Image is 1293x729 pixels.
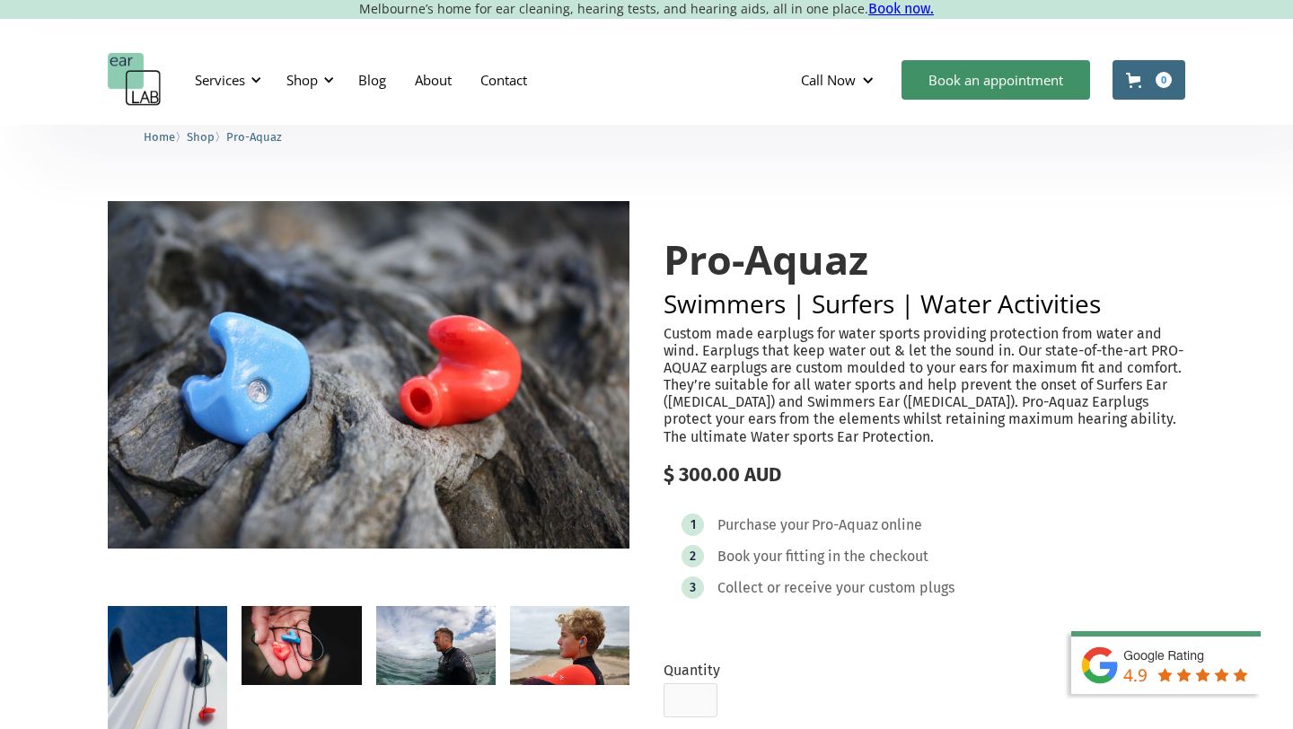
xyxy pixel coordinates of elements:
[144,127,187,146] li: 〉
[812,516,878,534] div: Pro-Aquaz
[664,291,1185,316] h2: Swimmers | Surfers | Water Activities
[1113,60,1185,100] a: Open cart
[286,71,318,89] div: Shop
[466,54,541,106] a: Contact
[144,127,175,145] a: Home
[226,130,282,144] span: Pro-Aquaz
[787,53,893,107] div: Call Now
[664,463,1185,487] div: $ 300.00 AUD
[344,54,400,106] a: Blog
[801,71,856,89] div: Call Now
[242,606,361,686] a: open lightbox
[195,71,245,89] div: Services
[226,127,282,145] a: Pro-Aquaz
[510,606,629,686] a: open lightbox
[187,127,226,146] li: 〉
[108,201,629,549] img: Pro-Aquaz
[717,516,809,534] div: Purchase your
[376,606,496,686] a: open lightbox
[690,581,696,594] div: 3
[108,201,629,549] a: open lightbox
[1156,72,1172,88] div: 0
[717,548,928,566] div: Book your fitting in the checkout
[690,518,696,531] div: 1
[881,516,922,534] div: online
[690,549,696,563] div: 2
[144,130,175,144] span: Home
[664,662,720,679] label: Quantity
[108,53,162,107] a: home
[187,130,215,144] span: Shop
[400,54,466,106] a: About
[717,579,954,597] div: Collect or receive your custom plugs
[276,53,339,107] div: Shop
[902,60,1090,100] a: Book an appointment
[664,325,1185,445] p: Custom made earplugs for water sports providing protection from water and wind. Earplugs that kee...
[664,237,1185,282] h1: Pro-Aquaz
[187,127,215,145] a: Shop
[184,53,267,107] div: Services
